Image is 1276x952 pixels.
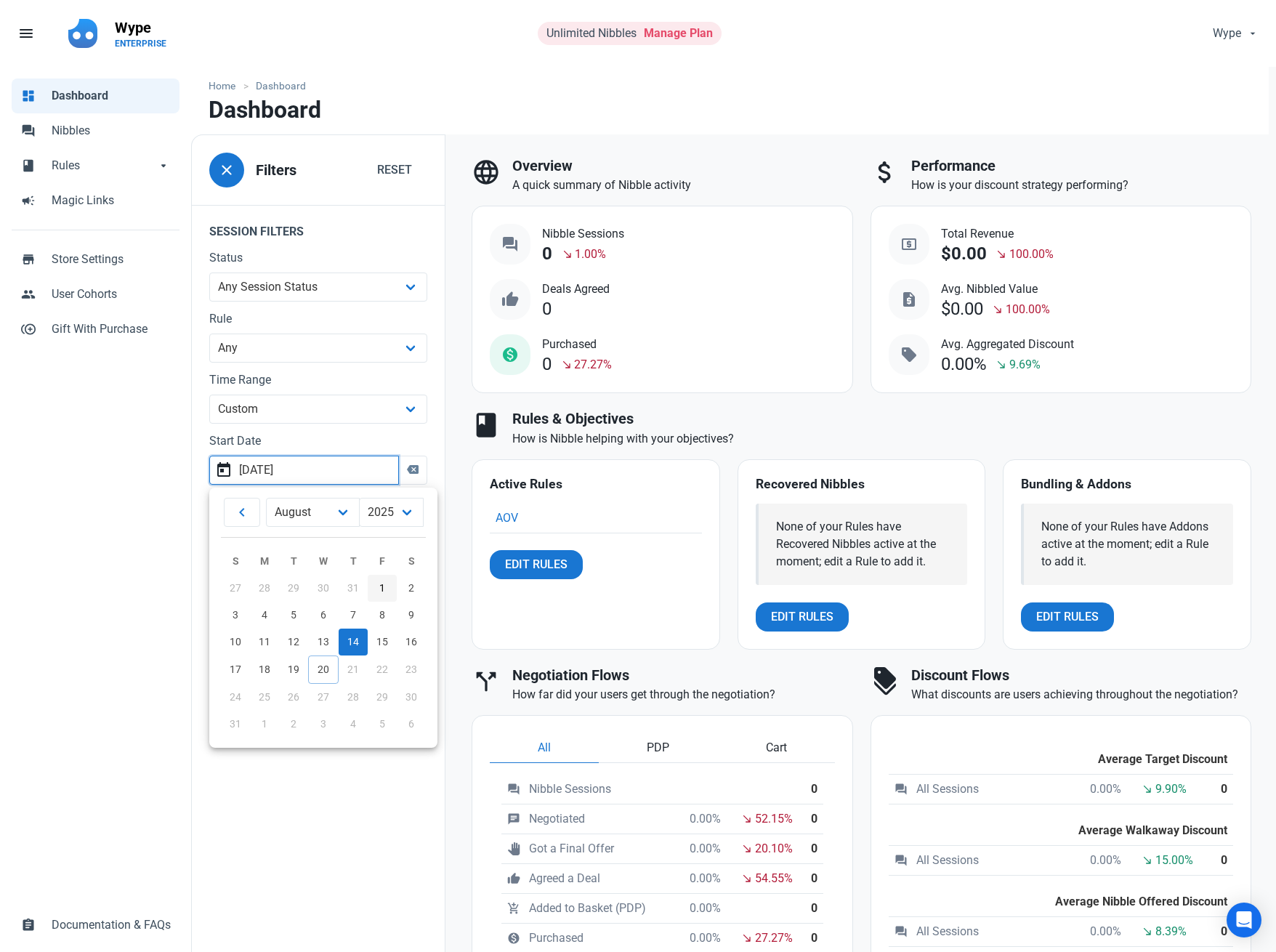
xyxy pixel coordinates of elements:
[377,161,412,179] span: Reset
[895,854,908,867] span: question_answer
[260,555,269,567] span: M
[741,873,753,884] span: south_east
[895,783,908,796] span: question_answer
[405,663,417,675] span: 23
[12,78,179,113] a: dashboardDashboard
[259,663,270,675] span: 18
[871,667,900,696] span: discount
[209,249,427,267] label: Status
[362,156,427,185] button: Reset
[209,456,399,485] input: Start Date
[339,629,368,655] a: 14
[319,555,328,567] span: W
[776,518,950,570] div: None of your Rules have Recovered Nibbles active at the moment; edit a Rule to add it.
[318,663,329,675] span: 20
[12,242,179,277] a: storeStore Settings
[259,636,270,648] span: 11
[1142,926,1153,937] span: south_east
[941,281,1050,298] span: Avg. Nibbled Value
[996,359,1007,371] span: south_east
[405,636,417,648] span: 16
[562,249,573,260] span: south_east
[318,582,329,594] span: 30
[52,320,171,338] span: Gift With Purchase
[941,299,983,319] div: $0.00
[941,244,987,264] div: $0.00
[408,582,414,594] span: 2
[291,555,297,567] span: T
[318,691,329,703] span: 27
[106,12,175,55] a: WypeENTERPRISE
[771,608,833,626] span: Edit Rules
[209,153,244,187] button: close
[805,804,823,834] th: 0
[1036,608,1099,626] span: Edit Rules
[542,336,612,353] span: Purchased
[12,113,179,148] a: forumNibbles
[755,810,793,828] span: 52.15%
[542,299,552,319] div: 0
[941,336,1074,353] span: Avg. Aggregated Discount
[684,864,727,894] td: 0.00%
[52,122,171,140] span: Nibbles
[250,655,279,684] a: 18
[574,356,612,374] span: 27.27%
[347,582,359,594] span: 31
[256,162,296,179] h3: Filters
[12,183,179,218] a: campaignMagic Links
[350,555,357,567] span: T
[501,894,683,924] td: Added to Basket (PDP)
[1211,917,1233,947] th: 0
[291,718,296,730] span: 2
[21,916,36,931] span: assignment
[368,629,397,655] a: 15
[512,177,852,194] p: A quick summary of Nibble activity
[308,602,339,629] a: 6
[233,555,239,567] span: S
[218,161,235,179] span: close
[507,932,520,945] span: monetization_on
[1076,775,1127,804] td: 0.00%
[684,834,727,864] td: 0.00%
[209,371,427,389] label: Time Range
[209,78,243,94] a: Home
[507,842,520,855] span: pan_tool
[320,718,326,730] span: 3
[911,177,1251,194] p: How is your discount strategy performing?
[191,67,1269,97] nav: breadcrumbs
[505,556,568,573] span: Edit Rules
[507,872,520,885] span: thumb_up
[350,609,356,621] span: 7
[490,550,583,579] a: Edit Rules
[291,609,296,621] span: 5
[376,636,388,648] span: 15
[501,834,683,864] td: Got a Final Offer
[542,244,552,264] div: 0
[279,602,308,629] a: 5
[318,636,329,648] span: 13
[221,602,250,629] a: 3
[756,602,849,632] a: Edit Rules
[250,629,279,655] a: 11
[405,691,417,703] span: 30
[501,775,804,804] td: Nibble Sessions
[115,17,166,38] p: Wype
[230,636,241,648] span: 10
[288,582,299,594] span: 29
[542,225,624,243] span: Nibble Sessions
[21,251,36,265] span: store
[561,359,573,371] span: south_east
[647,739,669,757] span: PDP
[52,87,171,105] span: Dashboard
[1155,923,1187,940] span: 8.39%
[1155,852,1193,869] span: 15.00%
[1009,246,1054,263] span: 100.00%
[52,251,171,268] span: Store Settings
[1009,356,1041,374] span: 9.69%
[288,636,299,648] span: 12
[756,477,968,492] h4: Recovered Nibbles
[1006,301,1050,318] span: 100.00%
[12,148,179,183] a: bookRulesarrow_drop_down
[259,691,270,703] span: 25
[52,286,171,303] span: User Cohorts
